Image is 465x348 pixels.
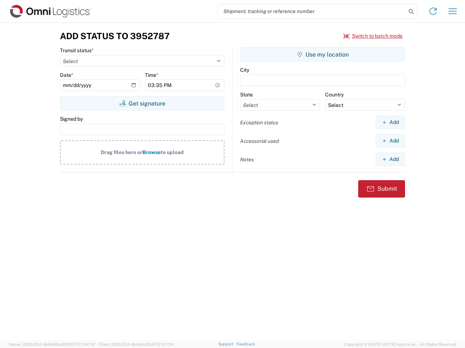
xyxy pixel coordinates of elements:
[147,342,174,347] span: [DATE] 12:11:14
[161,149,184,155] span: to upload
[9,342,95,347] span: Server: 2025.20.0-5efa686e39f
[240,119,278,126] label: Exception status
[60,116,83,122] label: Signed by
[101,149,142,155] span: Drag files here or
[60,96,225,111] button: Get signature
[60,31,170,41] h3: Add Status to 3952787
[240,67,249,73] label: City
[240,91,253,98] label: State
[344,341,456,348] span: Copyright © [DATE]-[DATE] Agistix Inc., All Rights Reserved
[145,72,158,78] label: Time
[98,342,174,347] span: Client: 2025.20.0-8c6e0cf
[240,138,279,144] label: Accessorial used
[236,342,255,346] a: Feedback
[240,47,405,62] button: Use my location
[376,134,405,148] button: Add
[60,47,94,54] label: Transit status
[343,30,403,42] button: Switch to batch mode
[325,91,344,98] label: Country
[218,4,406,18] input: Shipment, tracking or reference number
[60,72,73,78] label: Date
[376,153,405,166] button: Add
[218,342,236,346] a: Support
[240,156,254,163] label: Notes
[142,149,161,155] span: Browse
[68,342,95,347] span: [DATE] 11:47:12
[376,116,405,129] button: Add
[358,180,405,198] button: Submit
